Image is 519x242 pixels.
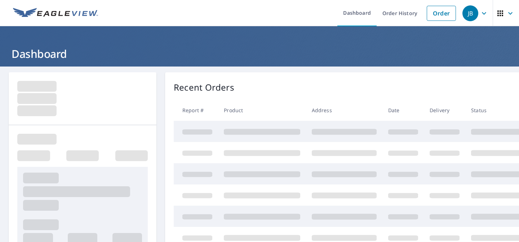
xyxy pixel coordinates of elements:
h1: Dashboard [9,46,510,61]
th: Product [218,100,306,121]
th: Address [306,100,382,121]
th: Delivery [424,100,465,121]
img: EV Logo [13,8,98,19]
a: Order [427,6,456,21]
p: Recent Orders [174,81,234,94]
div: JB [462,5,478,21]
th: Report # [174,100,218,121]
th: Date [382,100,424,121]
